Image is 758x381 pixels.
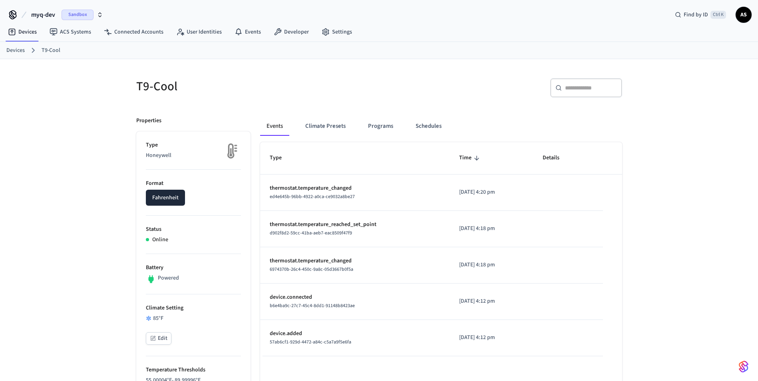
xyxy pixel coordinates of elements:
[543,152,570,164] span: Details
[146,332,171,345] button: Edit
[260,142,622,356] table: sticky table
[459,333,523,342] p: [DATE] 4:12 pm
[146,225,241,234] p: Status
[270,152,292,164] span: Type
[270,184,440,192] p: thermostat.temperature_changed
[270,257,440,265] p: thermostat.temperature_changed
[31,10,55,20] span: myq-dev
[152,236,168,244] p: Online
[270,220,440,229] p: thermostat.temperature_reached_set_point
[6,46,25,55] a: Devices
[146,179,241,188] p: Format
[146,151,241,160] p: Honeywell
[260,117,289,136] button: Events
[270,302,355,309] span: b6e4ba9c-27c7-45c4-8dd1-91148b8423ae
[42,46,60,55] a: T9-Cool
[228,25,267,39] a: Events
[270,266,353,273] span: 6974370b-26c4-450c-9a8c-05d3667b0f5a
[668,8,732,22] div: Find by IDCtrl K
[684,11,708,19] span: Find by ID
[270,339,351,345] span: 57ab6cf1-929d-4472-a84c-c5a7a9f5e6fa
[315,25,358,39] a: Settings
[270,293,440,302] p: device.connected
[710,11,726,19] span: Ctrl K
[409,117,448,136] button: Schedules
[459,188,523,196] p: [DATE] 4:20 pm
[299,117,352,136] button: Climate Presets
[270,329,440,338] p: device.added
[739,360,748,373] img: SeamLogoGradient.69752ec5.svg
[270,230,352,236] span: d902f8d2-59cc-41ba-aeb7-eac8509f47f9
[459,297,523,306] p: [DATE] 4:12 pm
[43,25,97,39] a: ACS Systems
[146,304,241,312] p: Climate Setting
[170,25,228,39] a: User Identities
[459,152,482,164] span: Time
[136,117,161,125] p: Properties
[459,261,523,269] p: [DATE] 4:18 pm
[136,78,374,95] h5: T9-Cool
[146,264,241,272] p: Battery
[158,274,179,282] p: Powered
[459,224,523,233] p: [DATE] 4:18 pm
[62,10,94,20] span: Sandbox
[736,8,751,22] span: AS
[146,314,241,323] div: 85 °F
[146,141,241,149] p: Type
[146,366,241,374] p: Temperature Thresholds
[736,7,752,23] button: AS
[362,117,400,136] button: Programs
[146,190,185,206] button: Fahrenheit
[267,25,315,39] a: Developer
[221,141,241,161] img: thermostat_fallback
[270,193,355,200] span: ed4e645b-96bb-4922-a0ca-ce9032a8be27
[2,25,43,39] a: Devices
[97,25,170,39] a: Connected Accounts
